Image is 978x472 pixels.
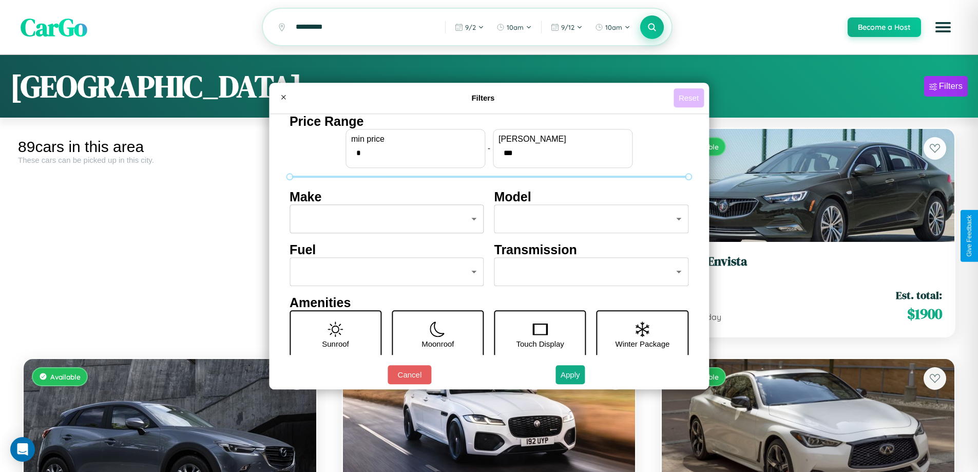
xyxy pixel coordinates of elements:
div: Open Intercom Messenger [10,437,35,462]
p: Touch Display [516,337,564,351]
h4: Filters [293,93,674,102]
label: min price [351,135,480,144]
button: Cancel [388,365,431,384]
span: 9 / 12 [561,23,574,31]
button: Filters [924,76,968,97]
button: Apply [555,365,585,384]
div: These cars can be picked up in this city. [18,156,322,164]
h4: Model [494,190,689,204]
span: 10am [507,23,524,31]
span: / day [700,312,721,322]
span: 9 / 2 [465,23,476,31]
label: [PERSON_NAME] [498,135,627,144]
p: - [488,141,490,155]
h4: Make [290,190,484,204]
h4: Amenities [290,295,688,310]
p: Sunroof [322,337,349,351]
div: Filters [939,81,963,91]
button: 9/12 [546,19,588,35]
button: Become a Host [848,17,921,37]
p: Moonroof [421,337,454,351]
div: 89 cars in this area [18,138,322,156]
span: Available [50,372,81,381]
div: Give Feedback [966,215,973,257]
button: 10am [491,19,537,35]
span: CarGo [21,10,87,44]
h4: Price Range [290,114,688,129]
button: 10am [590,19,636,35]
h4: Fuel [290,242,484,257]
button: 9/2 [450,19,489,35]
p: Winter Package [616,337,670,351]
span: $ 1900 [907,304,942,324]
a: Buick Envista2016 [674,254,942,279]
h1: [GEOGRAPHIC_DATA] [10,65,302,107]
span: 10am [605,23,622,31]
button: Reset [674,88,704,107]
h4: Transmission [494,242,689,257]
button: Open menu [929,13,957,42]
span: Est. total: [896,288,942,303]
h3: Buick Envista [674,254,942,269]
